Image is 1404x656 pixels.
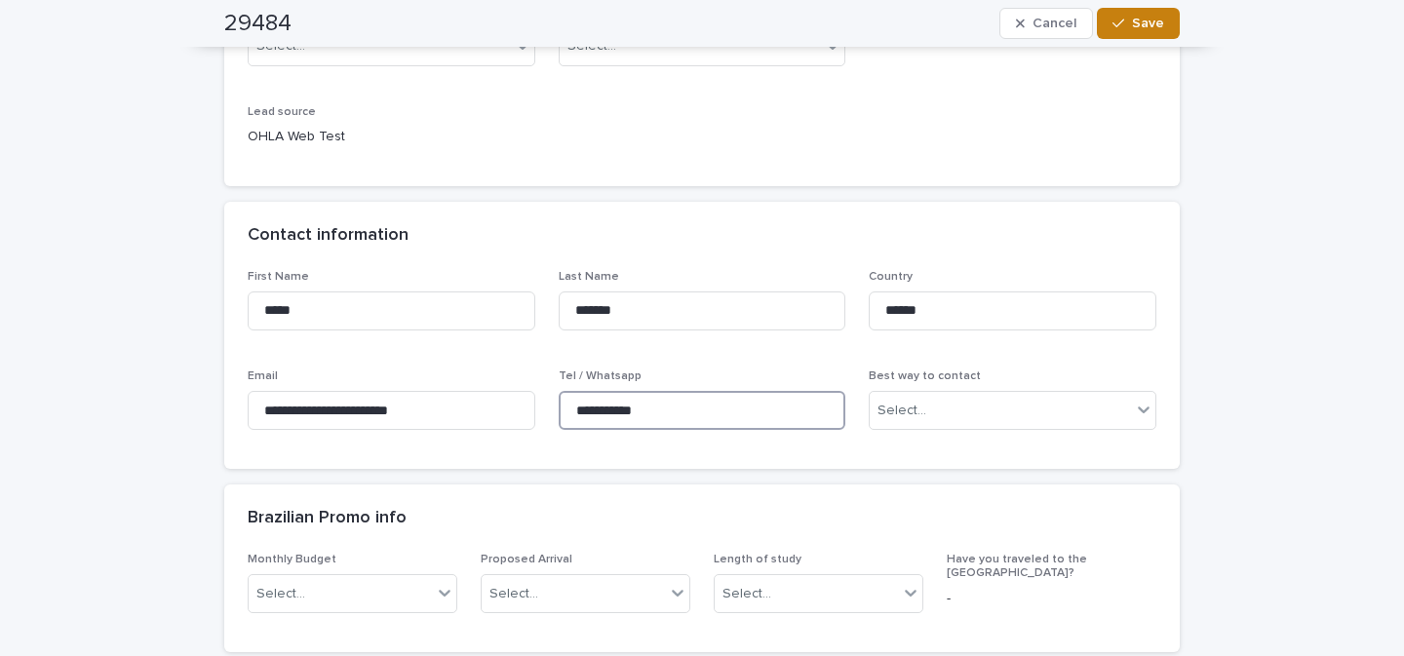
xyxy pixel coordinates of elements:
h2: 29484 [224,10,292,38]
button: Save [1097,8,1180,39]
div: Select... [256,584,305,604]
h2: Contact information [248,225,409,247]
span: Last Name [559,271,619,283]
span: Length of study [714,554,801,565]
span: Country [869,271,913,283]
span: Best way to contact [869,370,981,382]
span: Proposed Arrival [481,554,572,565]
div: Select... [489,584,538,604]
p: OHLA Web Test [248,127,535,147]
span: Lead source [248,106,316,118]
span: First Name [248,271,309,283]
h2: Brazilian Promo info [248,508,407,529]
span: Tel / Whatsapp [559,370,642,382]
span: Cancel [1033,17,1076,30]
div: Select... [722,584,771,604]
span: Monthly Budget [248,554,336,565]
p: - [947,589,1156,609]
span: Have you traveled to the [GEOGRAPHIC_DATA]? [947,554,1087,579]
div: Select... [877,401,926,421]
button: Cancel [999,8,1093,39]
span: Save [1132,17,1164,30]
span: Email [248,370,278,382]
